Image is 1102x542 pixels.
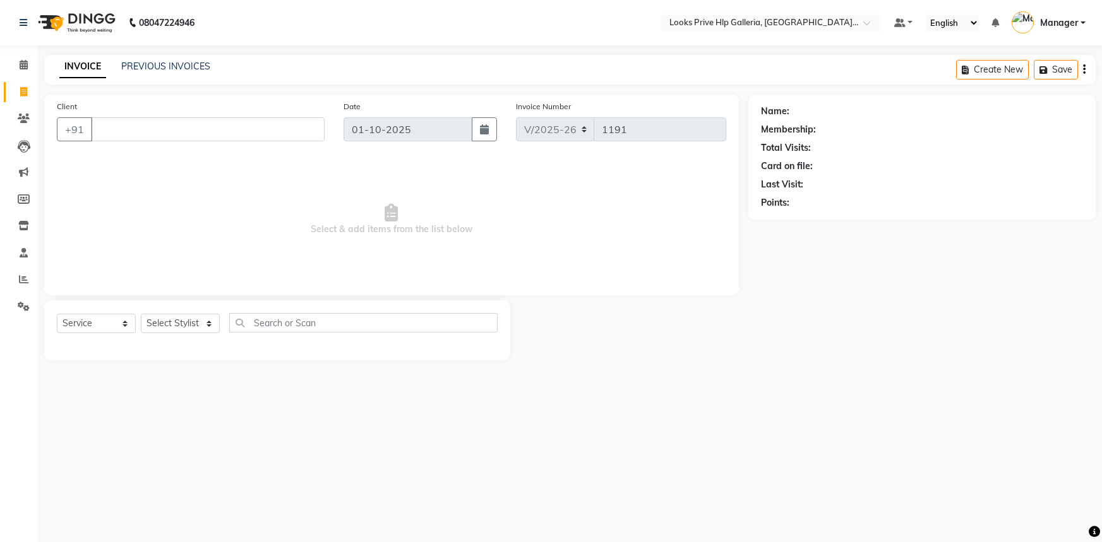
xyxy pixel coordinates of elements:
[344,101,361,112] label: Date
[91,117,325,141] input: Search by Name/Mobile/Email/Code
[139,5,195,40] b: 08047224946
[761,123,816,136] div: Membership:
[761,196,789,209] div: Points:
[516,101,571,112] label: Invoice Number
[1034,60,1078,80] button: Save
[761,141,811,155] div: Total Visits:
[121,61,210,72] a: PREVIOUS INVOICES
[956,60,1029,80] button: Create New
[57,156,726,283] span: Select & add items from the list below
[1012,11,1034,33] img: Manager
[229,313,498,333] input: Search or Scan
[1040,16,1078,30] span: Manager
[761,105,789,118] div: Name:
[59,56,106,78] a: INVOICE
[761,160,813,173] div: Card on file:
[57,101,77,112] label: Client
[761,178,803,191] div: Last Visit:
[32,5,119,40] img: logo
[57,117,92,141] button: +91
